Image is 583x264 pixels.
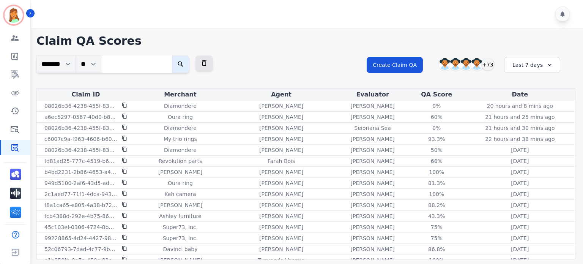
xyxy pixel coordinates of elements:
[164,190,196,198] p: Keh camera
[164,135,197,143] p: My trio rings
[410,90,463,99] div: QA Score
[485,113,555,121] p: 21 hours and 25 mins ago
[511,168,529,176] p: [DATE]
[350,201,394,209] p: [PERSON_NAME]
[511,223,529,231] p: [DATE]
[259,102,303,110] p: [PERSON_NAME]
[158,256,202,264] p: [PERSON_NAME]
[44,201,117,209] p: f8a1ca65-e805-4a38-b727-548bd71dae07
[419,201,454,209] div: 88.2%
[511,234,529,242] p: [DATE]
[44,124,117,132] p: 08026b36-4238-455f-832e-bcdcc263af9a
[259,223,303,231] p: [PERSON_NAME]
[511,179,529,187] p: [DATE]
[36,34,575,48] h1: Claim QA Scores
[419,168,454,176] div: 100%
[419,124,454,132] div: 0%
[164,102,197,110] p: Diamondere
[259,245,303,253] p: [PERSON_NAME]
[44,190,117,198] p: 2c1aed77-71f1-4dca-943c-3821cfcd99ac
[419,146,454,154] div: 50%
[159,212,201,220] p: Ashley furniture
[350,190,394,198] p: [PERSON_NAME]
[419,179,454,187] div: 81.3%
[419,135,454,143] div: 93.3%
[259,146,303,154] p: [PERSON_NAME]
[511,201,529,209] p: [DATE]
[350,234,394,242] p: [PERSON_NAME]
[44,234,117,242] p: 99228865-4d24-4427-98cb-0b6d94683ade
[44,256,117,264] p: e1b350fb-0a7a-450c-83cf-14b9ff76504e
[350,146,394,154] p: [PERSON_NAME]
[158,201,202,209] p: [PERSON_NAME]
[259,212,303,220] p: [PERSON_NAME]
[168,113,193,121] p: Oura ring
[168,179,193,187] p: Oura ring
[350,168,394,176] p: [PERSON_NAME]
[350,179,394,187] p: [PERSON_NAME]
[163,245,197,253] p: Davinci baby
[511,245,529,253] p: [DATE]
[419,256,454,264] div: 100%
[350,245,394,253] p: [PERSON_NAME]
[350,135,394,143] p: [PERSON_NAME]
[259,168,303,176] p: [PERSON_NAME]
[504,57,560,73] div: Last 7 days
[259,124,303,132] p: [PERSON_NAME]
[136,90,224,99] div: Merchant
[164,146,197,154] p: Diamondere
[355,124,391,132] p: Seioriana Sea
[350,102,394,110] p: [PERSON_NAME]
[259,135,303,143] p: [PERSON_NAME]
[419,234,454,242] div: 75%
[44,135,117,143] p: c6007c9a-f963-4606-b607-0077c5758a6b
[511,190,529,198] p: [DATE]
[419,212,454,220] div: 43.3%
[419,223,454,231] div: 75%
[350,256,394,264] p: [PERSON_NAME]
[38,90,133,99] div: Claim ID
[44,157,117,165] p: fd81ad25-777c-4519-b6a9-7000c0566b29
[419,190,454,198] div: 100%
[259,113,303,121] p: [PERSON_NAME]
[44,113,117,121] p: a6ec5297-0567-40d0-b81f-8e59e01dd74e
[419,102,454,110] div: 0%
[419,113,454,121] div: 60%
[350,113,394,121] p: [PERSON_NAME]
[511,157,529,165] p: [DATE]
[466,90,574,99] div: Date
[350,157,394,165] p: [PERSON_NAME]
[44,168,117,176] p: b4bd2231-2b86-4653-a481-76c912e9d759
[511,256,529,264] p: [DATE]
[338,90,407,99] div: Evaluator
[485,124,555,132] p: 21 hours and 30 mins ago
[163,223,198,231] p: Super73, inc.
[259,201,303,209] p: [PERSON_NAME]
[44,146,117,154] p: 08026b36-4238-455f-832e-bcdcc263af9a
[419,245,454,253] div: 86.8%
[163,234,198,242] p: Super73, inc.
[419,157,454,165] div: 60%
[268,157,295,165] p: Farah Bois
[350,223,394,231] p: [PERSON_NAME]
[164,124,197,132] p: Diamondere
[44,102,117,110] p: 08026b36-4238-455f-832e-bcdcc263af9a
[259,179,303,187] p: [PERSON_NAME]
[44,179,117,187] p: 949d5100-2af6-43d5-ad4c-60afb9b32559
[227,90,335,99] div: Agent
[367,57,423,73] button: Create Claim QA
[159,157,202,165] p: Revolution parts
[350,212,394,220] p: [PERSON_NAME]
[485,135,555,143] p: 22 hours and 38 mins ago
[44,245,117,253] p: 52c06793-7dad-4c77-9b35-dfe0e49c17fa
[5,6,23,24] img: Bordered avatar
[258,256,305,264] p: Tyquanda Vasque
[481,58,494,71] div: +73
[44,223,117,231] p: 45c103ef-0306-4724-8b75-b304a4ecb9a5
[44,212,117,220] p: fcb4388d-292e-4b75-866e-7b15f021066e
[511,212,529,220] p: [DATE]
[487,102,553,110] p: 20 hours and 8 mins ago
[158,168,202,176] p: [PERSON_NAME]
[259,234,303,242] p: [PERSON_NAME]
[511,146,529,154] p: [DATE]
